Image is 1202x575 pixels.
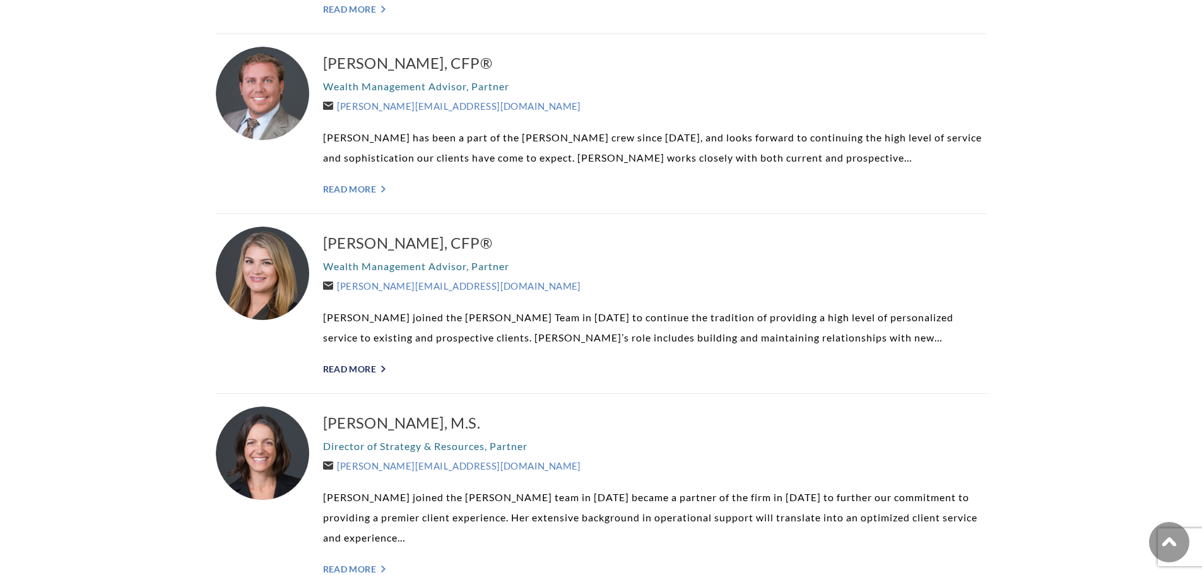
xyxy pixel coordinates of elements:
[323,76,987,97] p: Wealth Management Advisor, Partner
[323,487,987,548] p: [PERSON_NAME] joined the [PERSON_NAME] team in [DATE] became a partner of the firm in [DATE] to f...
[323,233,987,253] a: [PERSON_NAME], CFP®
[323,184,987,194] a: Read More ">
[323,364,987,374] a: Read More ">
[323,280,581,292] a: [PERSON_NAME][EMAIL_ADDRESS][DOMAIN_NAME]
[323,256,987,276] p: Wealth Management Advisor, Partner
[323,413,987,433] a: [PERSON_NAME], M.S.
[323,460,581,471] a: [PERSON_NAME][EMAIL_ADDRESS][DOMAIN_NAME]
[323,127,987,168] p: [PERSON_NAME] has been a part of the [PERSON_NAME] crew since [DATE], and looks forward to contin...
[323,53,987,73] a: [PERSON_NAME], CFP®
[323,436,987,456] p: Director of Strategy & Resources, Partner
[323,564,987,574] a: Read More ">
[323,4,987,15] a: Read More ">
[323,100,581,112] a: [PERSON_NAME][EMAIL_ADDRESS][DOMAIN_NAME]
[323,307,987,348] p: [PERSON_NAME] joined the [PERSON_NAME] Team in [DATE] to continue the tradition of providing a hi...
